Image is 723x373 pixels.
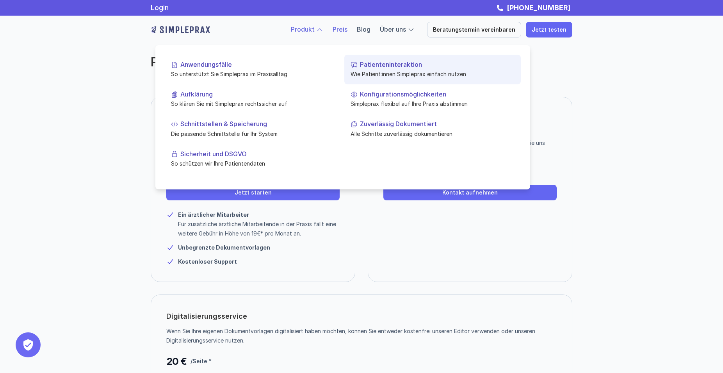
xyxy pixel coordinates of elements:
[165,84,341,114] a: AufklärungSo klären Sie mit Simpleprax rechtssicher auf
[166,353,187,369] p: 20 €
[171,129,335,137] p: Die passende Schnittstelle für Ihr System
[383,185,557,200] a: Kontakt aufnehmen
[532,27,566,33] p: Jetzt testen
[360,120,515,128] p: Zuverlässig Dokumentiert
[380,25,406,33] a: Über uns
[507,4,570,12] strong: [PHONE_NUMBER]
[180,120,335,128] p: Schnittstellen & Speicherung
[178,220,340,238] p: Für zusätzliche ärztliche Mitarbeitende in der Praxis fällt eine weitere Gebühr in Höhe von 19€* ...
[180,91,335,98] p: Aufklärung
[427,22,521,37] a: Beratungstermin vereinbaren
[433,27,515,33] p: Beratungstermin vereinbaren
[151,4,169,12] a: Login
[171,100,335,108] p: So klären Sie mit Simpleprax rechtssicher auf
[344,114,521,144] a: Zuverlässig DokumentiertAlle Schritte zuverlässig dokumentieren
[351,100,515,108] p: Simpleprax flexibel auf Ihre Praxis abstimmen
[351,129,515,137] p: Alle Schritte zuverlässig dokumentieren
[178,258,237,265] strong: Kostenloser Support
[151,55,443,70] h2: Preis
[526,22,572,37] a: Jetzt testen
[291,25,315,33] a: Produkt
[165,114,341,144] a: Schnittstellen & SpeicherungDie passende Schnittstelle für Ihr System
[360,61,515,68] p: Patienteninteraktion
[351,70,515,78] p: Wie Patient:innen Simpleprax einfach nutzen
[165,144,341,173] a: Sicherheit und DSGVOSo schützen wir Ihre Patientendaten
[333,25,347,33] a: Preis
[505,4,572,12] a: [PHONE_NUMBER]
[171,70,335,78] p: So unterstützt Sie Simpleprax im Praxisalltag
[357,25,370,33] a: Blog
[165,55,341,84] a: AnwendungsfälleSo unterstützt Sie Simpleprax im Praxisalltag
[171,159,335,168] p: So schützen wir Ihre Patientendaten
[191,357,212,366] p: /Seite *
[344,84,521,114] a: KonfigurationsmöglichkeitenSimpleprax flexibel auf Ihre Praxis abstimmen
[235,189,272,196] p: Jetzt starten
[360,91,515,98] p: Konfigurationsmöglichkeiten
[178,211,249,218] strong: Ein ärztlicher Mitarbeiter
[166,310,247,323] p: Digitalisierungsservice
[166,185,340,200] a: Jetzt starten
[178,244,270,251] strong: Unbegrenzte Dokumentvorlagen
[180,61,335,68] p: Anwendungsfälle
[442,189,498,196] p: Kontakt aufnehmen
[166,327,551,345] p: Wenn Sie Ihre eigenen Dokumentvorlagen digitalisiert haben möchten, können Sie entweder kostenfre...
[180,150,335,157] p: Sicherheit und DSGVO
[344,55,521,84] a: PatienteninteraktionWie Patient:innen Simpleprax einfach nutzen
